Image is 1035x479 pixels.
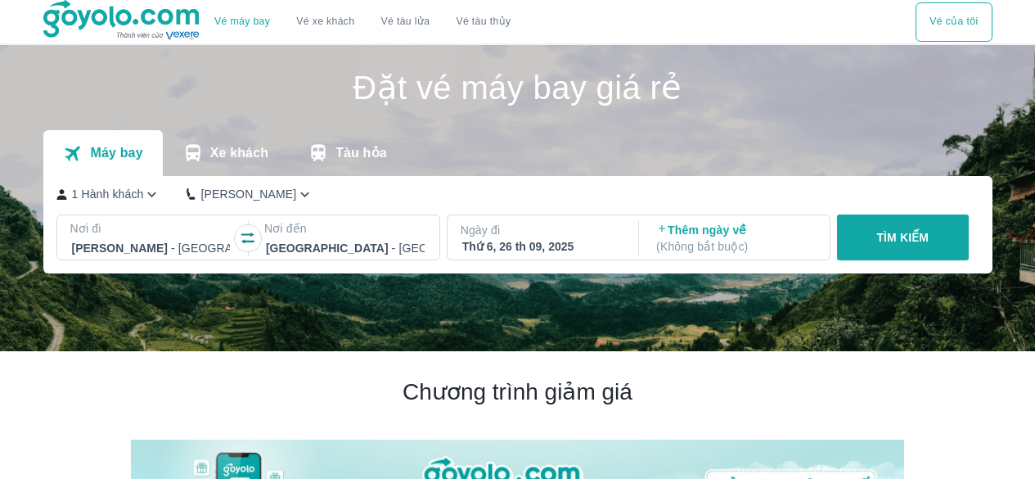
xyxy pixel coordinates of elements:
[656,238,815,255] p: ( Không bắt buộc )
[461,222,623,238] p: Ngày đi
[70,220,232,237] p: Nơi đi
[200,186,296,202] p: [PERSON_NAME]
[656,222,815,255] p: Thêm ngày về
[296,16,354,28] a: Vé xe khách
[916,2,992,42] div: choose transportation mode
[443,2,524,42] button: Vé tàu thủy
[56,186,161,203] button: 1 Hành khách
[916,2,992,42] button: Vé của tôi
[201,2,524,42] div: choose transportation mode
[214,16,270,28] a: Vé máy bay
[264,220,426,237] p: Nơi đến
[876,229,929,246] p: TÌM KIẾM
[187,186,313,203] button: [PERSON_NAME]
[210,145,268,161] p: Xe khách
[90,145,142,161] p: Máy bay
[335,145,387,161] p: Tàu hỏa
[462,238,621,255] div: Thứ 6, 26 th 09, 2025
[72,186,144,202] p: 1 Hành khách
[131,377,904,407] h2: Chương trình giảm giá
[368,2,443,42] a: Vé tàu lửa
[43,71,992,104] h1: Đặt vé máy bay giá rẻ
[43,130,407,176] div: transportation tabs
[837,215,969,260] button: TÌM KIẾM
